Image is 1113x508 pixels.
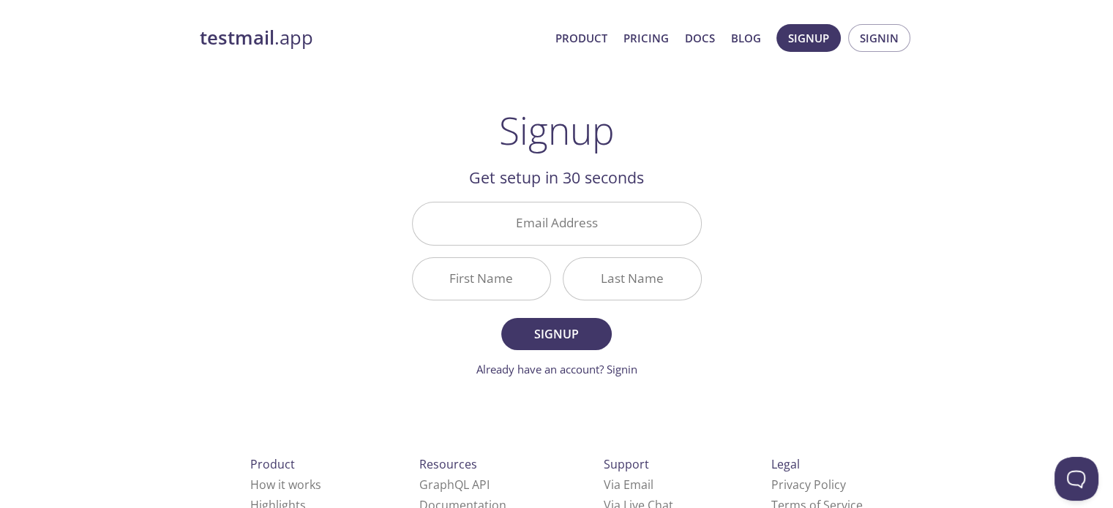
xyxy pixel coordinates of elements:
button: Signup [776,24,841,52]
span: Signup [517,324,595,344]
a: GraphQL API [419,477,490,493]
button: Signin [848,24,910,52]
iframe: Help Scout Beacon - Open [1054,457,1098,501]
a: Pricing [623,29,669,48]
a: How it works [250,477,321,493]
span: Product [250,456,295,472]
a: Already have an account? Signin [476,362,637,376]
span: Resources [419,456,477,472]
a: Blog [731,29,761,48]
strong: testmail [200,25,274,50]
span: Signin [860,29,899,48]
a: Docs [685,29,715,48]
span: Support [604,456,649,472]
span: Signup [788,29,829,48]
button: Signup [501,318,611,350]
a: Product [555,29,607,48]
a: Privacy Policy [771,477,846,493]
h2: Get setup in 30 seconds [412,165,702,190]
a: testmail.app [200,26,544,50]
span: Legal [771,456,800,472]
a: Via Email [604,477,653,493]
h1: Signup [499,108,615,152]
